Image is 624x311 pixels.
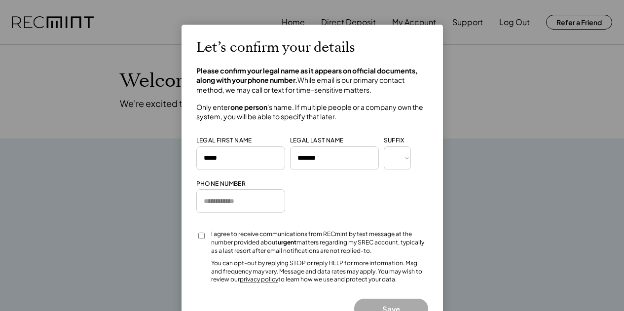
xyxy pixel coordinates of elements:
[196,137,252,145] div: LEGAL FIRST NAME
[196,180,246,188] div: PHONE NUMBER
[211,259,428,284] div: You can opt-out by replying STOP or reply HELP for more information. Msg and frequency may vary. ...
[196,66,419,85] strong: Please confirm your legal name as it appears on official documents, along with your phone number.
[240,276,278,283] a: privacy policy
[384,137,404,145] div: SUFFIX
[230,103,267,111] strong: one person
[196,66,428,95] h4: While email is our primary contact method, we may call or text for time-sensitive matters.
[278,239,296,246] strong: urgent
[196,103,428,122] h4: Only enter 's name. If multiple people or a company own the system, you will be able to specify t...
[211,230,428,255] div: I agree to receive communications from RECmint by text message at the number provided about matte...
[290,137,344,145] div: LEGAL LAST NAME
[196,39,355,56] h2: Let’s confirm your details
